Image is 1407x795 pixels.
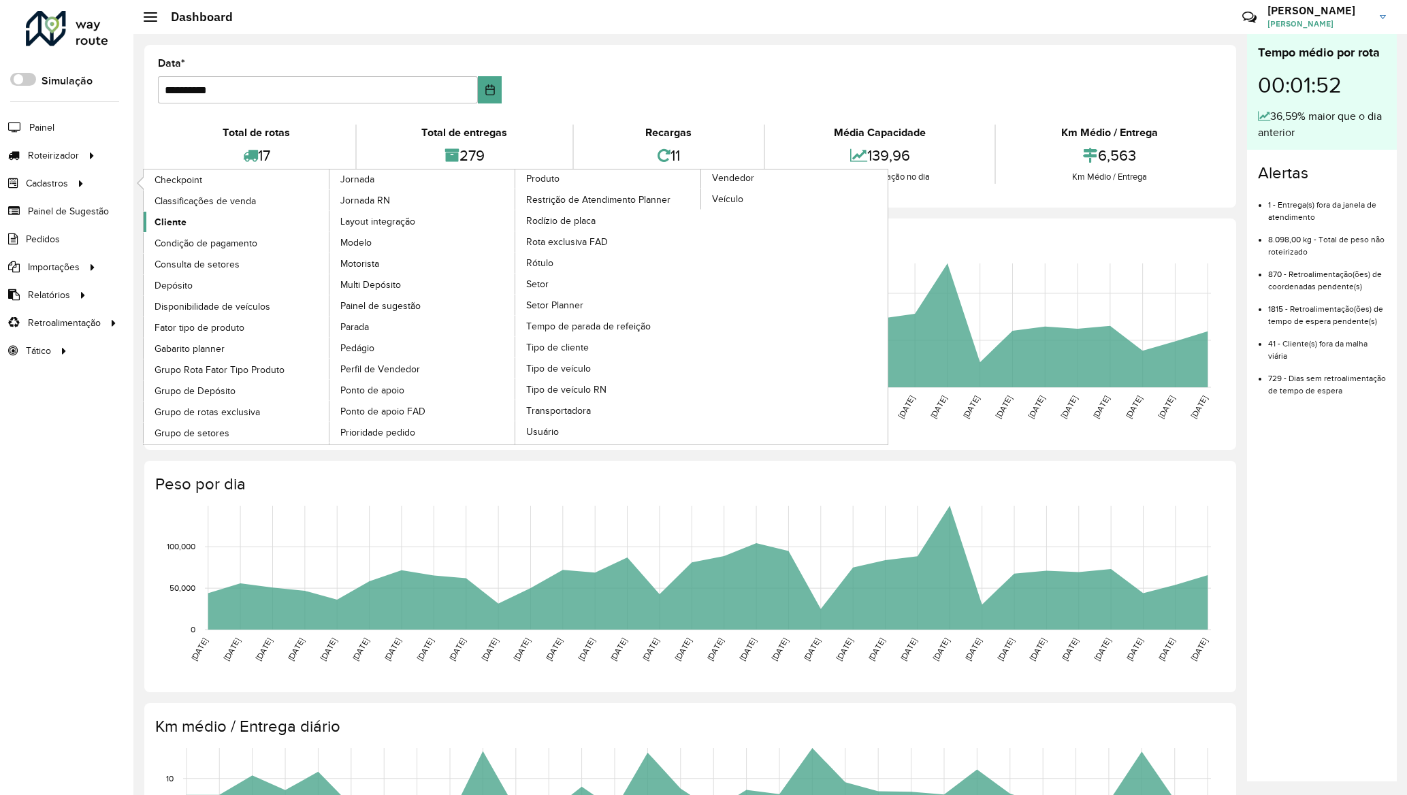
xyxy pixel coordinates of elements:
text: [DATE] [770,636,790,662]
li: 8.098,00 kg - Total de peso não roteirizado [1268,223,1386,258]
text: [DATE] [673,636,693,662]
span: Classificações de venda [155,194,256,208]
span: Rótulo [526,256,553,270]
a: Grupo de rotas exclusiva [144,402,330,422]
span: Pedágio [340,341,374,355]
text: 50,000 [169,583,195,592]
h4: Km médio / Entrega diário [155,717,1223,736]
span: Ponto de apoio FAD [340,404,425,419]
text: [DATE] [319,636,338,662]
a: Ponto de apoio FAD [329,401,516,421]
span: Motorista [340,257,379,271]
span: Cadastros [26,176,68,191]
a: Perfil de Vendedor [329,359,516,379]
span: Jornada [340,172,374,186]
a: Fator tipo de produto [144,317,330,338]
a: Layout integração [329,211,516,231]
span: Produto [526,172,560,186]
span: Setor [526,277,549,291]
text: [DATE] [544,636,564,662]
label: Simulação [42,73,93,89]
a: Veículo [701,189,888,209]
a: Gabarito planner [144,338,330,359]
span: Layout integração [340,214,415,229]
span: Transportadora [526,404,591,418]
div: Km Médio / Entrega [999,170,1219,184]
text: [DATE] [222,636,242,662]
div: 11 [577,141,761,170]
a: Modelo [329,232,516,253]
text: [DATE] [1028,636,1048,662]
text: [DATE] [994,394,1014,420]
a: Contato Rápido [1235,3,1264,32]
text: [DATE] [447,636,467,662]
span: Checkpoint [155,173,202,187]
text: [DATE] [641,636,660,662]
text: [DATE] [1125,636,1144,662]
h4: Alertas [1258,163,1386,183]
a: Produto [329,169,702,444]
label: Data [158,55,185,71]
span: Tático [26,344,51,358]
div: Tempo médio por rota [1258,44,1386,62]
span: [PERSON_NAME] [1267,18,1370,30]
a: Disponibilidade de veículos [144,296,330,317]
a: Tipo de veículo [515,358,702,378]
a: Tipo de veículo RN [515,379,702,400]
text: [DATE] [1091,394,1111,420]
a: Grupo Rota Fator Tipo Produto [144,359,330,380]
text: [DATE] [512,636,532,662]
span: Depósito [155,278,193,293]
text: [DATE] [1060,636,1080,662]
li: 41 - Cliente(s) fora da malha viária [1268,327,1386,362]
a: Restrição de Atendimento Planner [515,189,702,210]
span: Vendedor [712,171,754,185]
span: Painel de sugestão [340,299,421,313]
div: Total de entregas [360,125,569,141]
a: Transportadora [515,400,702,421]
span: Tipo de veículo RN [526,383,607,397]
a: Setor Planner [515,295,702,315]
a: Consulta de setores [144,254,330,274]
text: [DATE] [931,636,951,662]
a: Grupo de Depósito [144,380,330,401]
text: [DATE] [1093,636,1112,662]
li: 1 - Entrega(s) fora da janela de atendimento [1268,189,1386,223]
span: Painel de Sugestão [28,204,109,218]
span: Rodízio de placa [526,214,596,228]
text: [DATE] [415,636,435,662]
a: Vendedor [515,169,888,444]
a: Parada [329,317,516,337]
span: Rota exclusiva FAD [526,235,608,249]
a: Classificações de venda [144,191,330,211]
span: Disponibilidade de veículos [155,299,270,314]
h4: Peso por dia [155,474,1223,494]
div: Média Capacidade [769,125,991,141]
a: Motorista [329,253,516,274]
div: Recargas [577,125,761,141]
a: Prioridade pedido [329,422,516,442]
text: [DATE] [254,636,274,662]
span: Grupo Rota Fator Tipo Produto [155,363,285,377]
a: Jornada [144,169,516,444]
span: Ponto de apoio [340,383,404,397]
text: [DATE] [609,636,628,662]
span: Grupo de Depósito [155,384,236,398]
text: [DATE] [1157,636,1176,662]
text: [DATE] [1189,394,1209,420]
div: 17 [161,141,352,170]
text: [DATE] [480,636,500,662]
span: Importações [28,260,80,274]
span: Painel [29,120,54,135]
text: [DATE] [835,636,854,662]
a: Multi Depósito [329,274,516,295]
text: [DATE] [928,394,948,420]
button: Choose Date [478,76,502,103]
div: 139,96 [769,141,991,170]
a: Tempo de parada de refeição [515,316,702,336]
a: Cliente [144,212,330,232]
text: [DATE] [802,636,822,662]
a: Rodízio de placa [515,210,702,231]
text: [DATE] [1157,394,1176,420]
span: Condição de pagamento [155,236,257,250]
